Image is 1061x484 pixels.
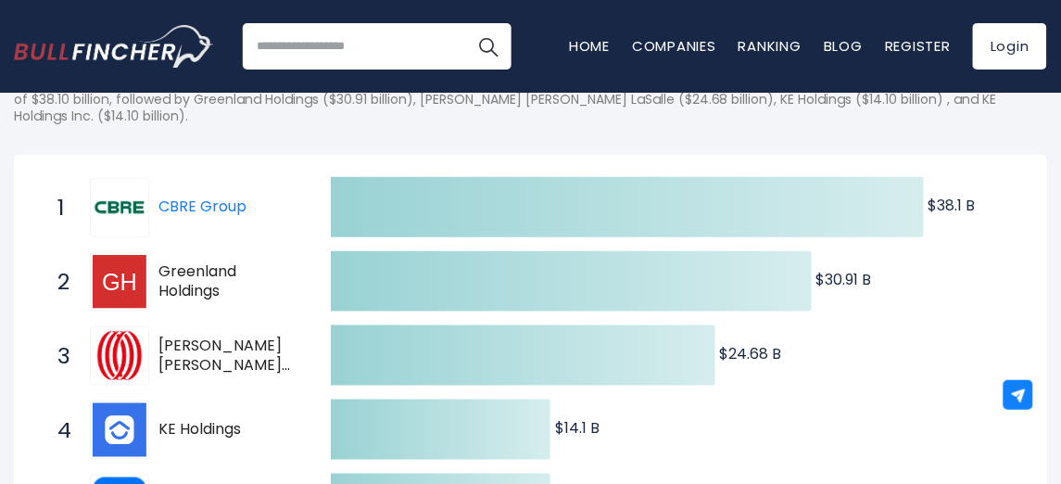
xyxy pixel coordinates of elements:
img: CBRE Group [93,181,146,235]
p: The following shows the ranking of the largest Global companies by revenue(TTM). The top-ranking ... [14,74,1047,125]
a: CBRE Group [90,178,158,237]
a: Login [973,23,1047,70]
a: Home [569,36,610,56]
span: 4 [48,414,67,446]
img: Bullfincher logo [14,25,214,68]
text: $24.68 B [720,343,782,364]
span: 1 [48,192,67,223]
span: KE Holdings [158,420,298,439]
a: Companies [632,36,716,56]
span: 2 [48,266,67,298]
a: Blog [824,36,863,56]
span: 3 [48,340,67,372]
img: Jones Lang LaSalle [93,329,146,383]
span: Greenland Holdings [158,262,298,301]
button: Search [465,23,512,70]
span: [PERSON_NAME] [PERSON_NAME] LaSalle [158,337,298,376]
text: $14.1 B [555,417,600,439]
img: KE Holdings [93,403,146,457]
a: Ranking [739,36,802,56]
img: Greenland Holdings [93,255,146,309]
a: Go to homepage [14,25,213,68]
text: $38.1 B [928,195,976,216]
a: CBRE Group [158,196,246,217]
a: Register [885,36,951,56]
text: $30.91 B [816,269,872,290]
